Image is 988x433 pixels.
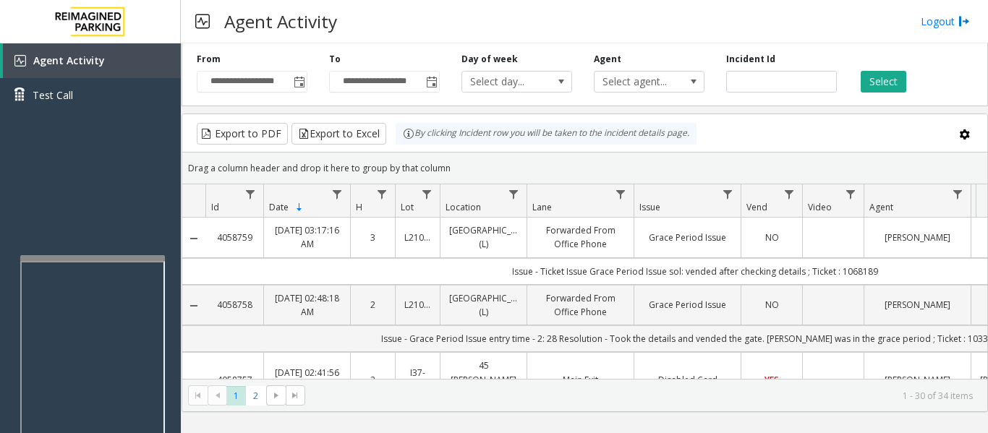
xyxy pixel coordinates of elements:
[291,72,307,92] span: Toggle popup
[746,201,767,213] span: Vend
[750,298,793,312] a: NO
[780,184,799,204] a: Vend Filter Menu
[241,184,260,204] a: Id Filter Menu
[536,373,625,387] a: Main Exit
[536,223,625,251] a: Forwarded From Office Phone
[765,231,779,244] span: NO
[372,184,392,204] a: H Filter Menu
[294,202,305,213] span: Sortable
[214,231,255,244] a: 4058759
[359,231,386,244] a: 3
[273,223,341,251] a: [DATE] 03:17:16 AM
[246,386,265,406] span: Page 2
[217,4,344,39] h3: Agent Activity
[750,373,793,387] a: YES
[873,298,962,312] a: [PERSON_NAME]
[921,14,970,29] a: Logout
[403,128,414,140] img: infoIcon.svg
[182,233,205,244] a: Collapse Details
[404,366,431,393] a: I37-349
[329,53,341,66] label: To
[718,184,738,204] a: Issue Filter Menu
[417,184,437,204] a: Lot Filter Menu
[266,385,286,406] span: Go to the next page
[197,123,288,145] button: Export to PDF
[182,374,205,386] a: Collapse Details
[291,123,386,145] button: Export to Excel
[273,291,341,319] a: [DATE] 02:48:18 AM
[314,390,973,402] kendo-pager-info: 1 - 30 of 34 items
[873,373,962,387] a: [PERSON_NAME]
[446,201,481,213] span: Location
[214,373,255,387] a: 4058757
[423,72,439,92] span: Toggle popup
[869,201,893,213] span: Agent
[873,231,962,244] a: [PERSON_NAME]
[328,184,347,204] a: Date Filter Menu
[3,43,181,78] a: Agent Activity
[461,53,518,66] label: Day of week
[396,123,697,145] div: By clicking Incident row you will be taken to the incident details page.
[861,71,906,93] button: Select
[271,390,282,401] span: Go to the next page
[211,201,219,213] span: Id
[643,231,732,244] a: Grace Period Issue
[643,298,732,312] a: Grace Period Issue
[359,373,386,387] a: 2
[639,201,660,213] span: Issue
[449,291,518,319] a: [GEOGRAPHIC_DATA] (L)
[359,298,386,312] a: 2
[286,385,305,406] span: Go to the last page
[182,184,987,379] div: Data table
[404,231,431,244] a: L21092801
[289,390,301,401] span: Go to the last page
[765,299,779,311] span: NO
[33,53,105,67] span: Agent Activity
[750,231,793,244] a: NO
[33,87,73,103] span: Test Call
[808,201,832,213] span: Video
[611,184,631,204] a: Lane Filter Menu
[462,72,550,92] span: Select day...
[404,298,431,312] a: L21092801
[643,373,732,387] a: Disabled Card
[14,55,26,67] img: 'icon'
[214,298,255,312] a: 4058758
[195,4,210,39] img: pageIcon
[595,72,682,92] span: Select agent...
[226,386,246,406] span: Page 1
[356,201,362,213] span: H
[726,53,775,66] label: Incident Id
[449,223,518,251] a: [GEOGRAPHIC_DATA] (L)
[536,291,625,319] a: Forwarded From Office Phone
[504,184,524,204] a: Location Filter Menu
[449,359,518,400] a: 45 [PERSON_NAME] (I) (CP)
[765,374,779,386] span: YES
[401,201,414,213] span: Lot
[948,184,968,204] a: Agent Filter Menu
[269,201,289,213] span: Date
[594,53,621,66] label: Agent
[182,300,205,312] a: Collapse Details
[958,14,970,29] img: logout
[273,366,341,393] a: [DATE] 02:41:56 AM
[841,184,861,204] a: Video Filter Menu
[532,201,552,213] span: Lane
[182,155,987,181] div: Drag a column header and drop it here to group by that column
[197,53,221,66] label: From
